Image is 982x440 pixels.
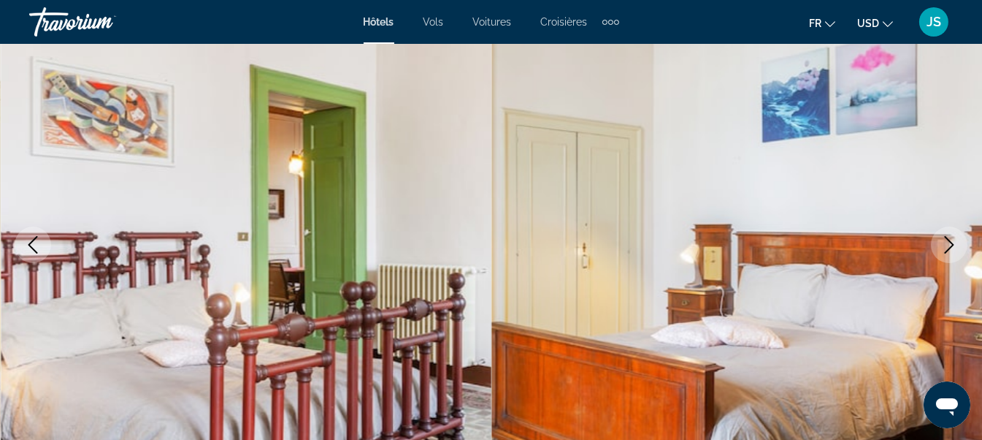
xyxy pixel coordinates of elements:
[927,15,941,29] span: JS
[931,227,967,263] button: Next image
[857,18,879,29] span: USD
[809,18,821,29] span: fr
[29,3,175,41] a: Travorium
[473,16,512,28] a: Voitures
[541,16,588,28] a: Croisières
[364,16,394,28] a: Hôtels
[602,10,619,34] button: Extra navigation items
[809,12,835,34] button: Change language
[15,227,51,263] button: Previous image
[423,16,444,28] a: Vols
[915,7,953,37] button: User Menu
[857,12,893,34] button: Change currency
[924,382,970,428] iframe: Botón para iniciar la ventana de mensajería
